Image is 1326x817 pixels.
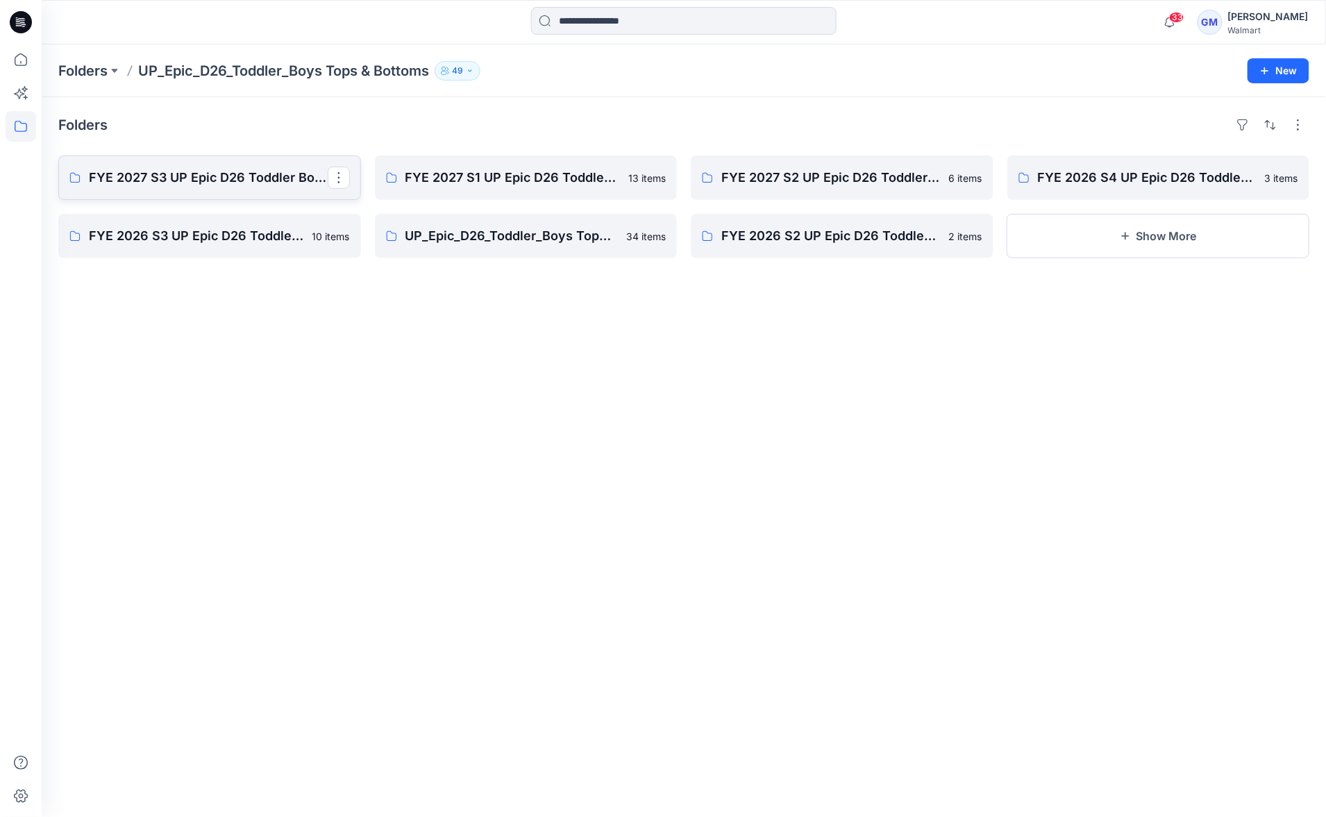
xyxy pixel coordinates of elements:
p: 10 items [312,229,350,244]
p: 13 items [628,171,666,185]
p: 3 items [1265,171,1298,185]
button: New [1248,58,1309,83]
div: [PERSON_NAME] [1228,8,1309,25]
a: FYE 2026 S4 UP Epic D26 Toddler Boy Tops & Bottoms3 items [1007,155,1310,200]
p: 49 [452,63,463,78]
a: FYE 2027 S1 UP Epic D26 Toddler Boy Tops & Bottoms13 items [375,155,678,200]
span: 33 [1169,12,1184,23]
button: Show More [1007,214,1310,258]
p: FYE 2026 S2 UP Epic D26 Toddler Boy Tops & Bottoms [721,226,941,246]
p: 34 items [626,229,666,244]
p: UP_Epic_D26_Toddler_Boys Tops & Bottoms Board [405,226,619,246]
a: FYE 2027 S3 UP Epic D26 Toddler Boy Tops & Bottoms [58,155,361,200]
button: 49 [435,61,480,81]
a: FYE 2027 S2 UP Epic D26 Toddler Boy Tops & Bottoms6 items [691,155,993,200]
p: 2 items [949,229,982,244]
a: FYE 2026 S3 UP Epic D26 Toddler Boy Tops & Bottoms10 items [58,214,361,258]
p: FYE 2027 S3 UP Epic D26 Toddler Boy Tops & Bottoms [89,168,328,187]
p: FYE 2026 S4 UP Epic D26 Toddler Boy Tops & Bottoms [1038,168,1257,187]
a: FYE 2026 S2 UP Epic D26 Toddler Boy Tops & Bottoms2 items [691,214,993,258]
p: FYE 2027 S1 UP Epic D26 Toddler Boy Tops & Bottoms [405,168,621,187]
p: 6 items [949,171,982,185]
p: UP_Epic_D26_Toddler_Boys Tops & Bottoms [138,61,429,81]
div: Walmart [1228,25,1309,35]
a: UP_Epic_D26_Toddler_Boys Tops & Bottoms Board34 items [375,214,678,258]
p: FYE 2027 S2 UP Epic D26 Toddler Boy Tops & Bottoms [721,168,941,187]
h4: Folders [58,117,108,133]
p: FYE 2026 S3 UP Epic D26 Toddler Boy Tops & Bottoms [89,226,304,246]
a: Folders [58,61,108,81]
div: GM [1198,10,1223,35]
